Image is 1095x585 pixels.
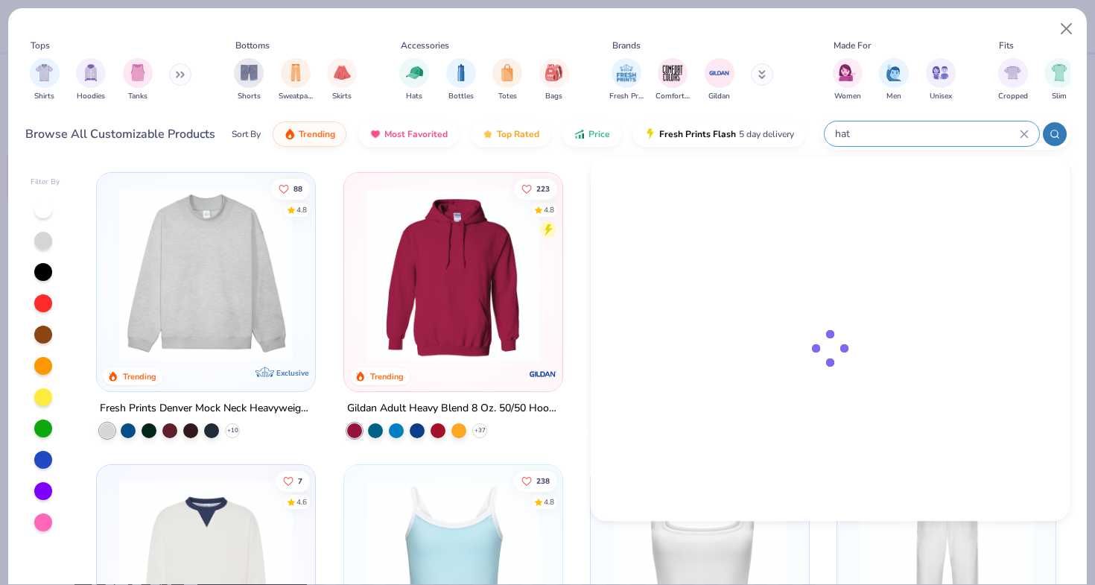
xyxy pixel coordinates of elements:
img: f5d85501-0dbb-4ee4-b115-c08fa3845d83 [112,188,300,361]
img: Cropped Image [1004,64,1021,81]
button: filter button [879,58,909,102]
img: 01756b78-01f6-4cc6-8d8a-3c30c1a0c8ac [359,188,547,361]
button: Top Rated [471,121,550,147]
div: Fits [999,39,1014,52]
span: Exclusive [277,368,309,378]
button: Close [1053,15,1081,43]
img: Comfort Colors Image [661,62,684,84]
span: Cropped [998,91,1028,102]
span: Shirts [34,91,54,102]
button: filter button [76,58,106,102]
span: Hats [406,91,422,102]
img: Slim Image [1051,64,1067,81]
img: Bottles Image [453,64,469,81]
img: Totes Image [499,64,515,81]
img: Gildan logo [528,359,558,389]
button: Most Favorited [358,121,459,147]
div: filter for Shirts [30,58,60,102]
div: Sort By [232,127,261,141]
span: Women [834,91,861,102]
button: filter button [234,58,264,102]
button: filter button [446,58,476,102]
span: + 10 [227,426,238,435]
button: filter button [609,58,644,102]
span: 88 [293,185,302,192]
div: 4.8 [543,204,553,215]
img: Bags Image [545,64,562,81]
img: Men Image [886,64,902,81]
div: filter for Cropped [998,58,1028,102]
span: Skirts [332,91,352,102]
img: Sweatpants Image [288,64,304,81]
span: 7 [298,478,302,485]
span: Fresh Prints Flash [659,128,736,140]
img: TopRated.gif [482,128,494,140]
button: Fresh Prints Flash5 day delivery [633,121,805,147]
span: Bottles [448,91,474,102]
div: filter for Slim [1044,58,1074,102]
input: Try "T-Shirt" [834,125,1020,142]
span: Top Rated [497,128,539,140]
button: filter button [833,58,863,102]
div: Accessories [401,39,449,52]
span: 223 [536,185,549,192]
span: Totes [498,91,517,102]
button: filter button [399,58,429,102]
span: 238 [536,478,549,485]
img: Tanks Image [130,64,146,81]
img: most_fav.gif [369,128,381,140]
img: Unisex Image [932,64,949,81]
div: 4.8 [543,497,553,508]
div: 4.8 [296,204,307,215]
div: filter for Unisex [926,58,956,102]
div: Fresh Prints Denver Mock Neck Heavyweight Sweatshirt [100,399,312,418]
div: filter for Bottles [446,58,476,102]
div: filter for Totes [492,58,522,102]
span: Price [588,128,610,140]
div: filter for Gildan [705,58,734,102]
img: Fresh Prints Image [615,62,638,84]
div: filter for Men [879,58,909,102]
span: + 37 [474,426,485,435]
span: Slim [1052,91,1067,102]
div: filter for Skirts [327,58,357,102]
div: Tops [31,39,50,52]
div: Browse All Customizable Products [25,125,215,143]
span: Men [886,91,901,102]
button: Like [276,471,310,492]
span: Bags [545,91,562,102]
button: Like [271,178,310,199]
img: Women Image [839,64,856,81]
img: Shirts Image [36,64,53,81]
span: Fresh Prints [609,91,644,102]
span: Gildan [708,91,730,102]
div: filter for Women [833,58,863,102]
button: filter button [492,58,522,102]
button: filter button [539,58,569,102]
button: Like [513,178,556,199]
img: Hats Image [406,64,423,81]
img: trending.gif [284,128,296,140]
span: Most Favorited [384,128,448,140]
div: Made For [834,39,871,52]
button: filter button [123,58,153,102]
img: Gildan Image [708,62,731,84]
span: Trending [299,128,335,140]
button: filter button [705,58,734,102]
button: Price [562,121,621,147]
span: Hoodies [77,91,105,102]
button: filter button [1044,58,1074,102]
div: Filter By [31,177,60,188]
div: Brands [612,39,641,52]
img: flash.gif [644,128,656,140]
span: Comfort Colors [656,91,690,102]
button: filter button [926,58,956,102]
button: Trending [273,121,346,147]
div: Gildan Adult Heavy Blend 8 Oz. 50/50 Hooded Sweatshirt [347,399,559,418]
div: filter for Tanks [123,58,153,102]
span: Unisex [930,91,952,102]
img: Skirts Image [334,64,351,81]
span: Shorts [238,91,261,102]
img: Hoodies Image [83,64,99,81]
div: 4.6 [296,497,307,508]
